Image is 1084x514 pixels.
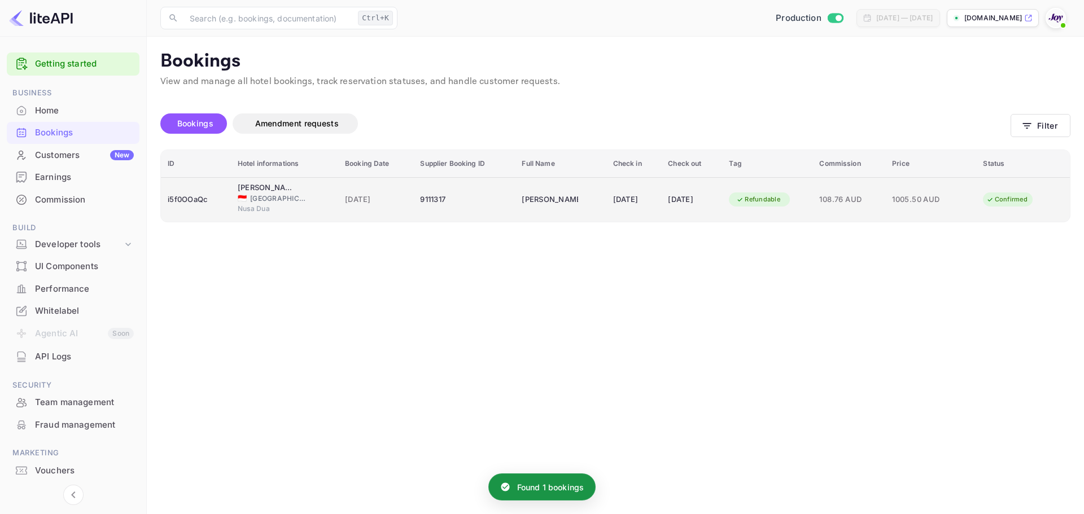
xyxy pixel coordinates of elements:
[183,7,353,29] input: Search (e.g. bookings, documentation)
[7,414,139,436] div: Fraud management
[7,447,139,459] span: Marketing
[231,150,338,178] th: Hotel informations
[63,485,84,505] button: Collapse navigation
[7,189,139,211] div: Commission
[885,150,976,178] th: Price
[7,278,139,300] div: Performance
[35,419,134,432] div: Fraud management
[35,350,134,363] div: API Logs
[7,189,139,210] a: Commission
[979,192,1035,207] div: Confirmed
[1047,9,1065,27] img: With Joy
[7,460,139,481] a: Vouchers
[35,260,134,273] div: UI Components
[238,204,294,214] span: Nusa Dua
[161,150,1070,222] table: booking table
[238,195,247,202] span: Indonesia
[7,144,139,166] div: CustomersNew
[413,150,515,178] th: Supplier Booking ID
[1011,114,1070,137] button: Filter
[160,113,1011,134] div: account-settings tabs
[7,52,139,76] div: Getting started
[250,194,307,204] span: [GEOGRAPHIC_DATA]
[35,396,134,409] div: Team management
[9,9,73,27] img: LiteAPI logo
[7,87,139,99] span: Business
[160,50,1070,73] p: Bookings
[110,150,134,160] div: New
[420,191,508,209] div: 9111317
[613,191,655,209] div: [DATE]
[819,194,878,206] span: 108.76 AUD
[771,12,847,25] div: Switch to Sandbox mode
[160,75,1070,89] p: View and manage all hotel bookings, track reservation statuses, and handle customer requests.
[7,392,139,414] div: Team management
[722,150,812,178] th: Tag
[7,122,139,143] a: Bookings
[7,100,139,122] div: Home
[668,191,715,209] div: [DATE]
[876,13,933,23] div: [DATE] — [DATE]
[7,256,139,278] div: UI Components
[35,464,134,477] div: Vouchers
[7,256,139,276] a: UI Components
[168,191,224,209] div: i5f0OOaQc
[606,150,662,178] th: Check in
[7,460,139,482] div: Vouchers
[35,104,134,117] div: Home
[7,278,139,299] a: Performance
[35,283,134,296] div: Performance
[515,150,606,178] th: Full Name
[35,149,134,162] div: Customers
[964,13,1022,23] p: [DOMAIN_NAME]
[345,194,406,206] span: [DATE]
[976,150,1070,178] th: Status
[7,222,139,234] span: Build
[238,182,294,194] div: Conrad Bali
[812,150,885,178] th: Commission
[7,346,139,367] a: API Logs
[35,171,134,184] div: Earnings
[338,150,413,178] th: Booking Date
[7,414,139,435] a: Fraud management
[255,118,339,128] span: Amendment requests
[7,166,139,187] a: Earnings
[35,238,123,251] div: Developer tools
[776,12,821,25] span: Production
[517,481,584,493] p: Found 1 bookings
[35,194,134,207] div: Commission
[177,118,213,128] span: Bookings
[892,194,948,206] span: 1005.50 AUD
[7,100,139,121] a: Home
[35,305,134,318] div: Whitelabel
[7,166,139,188] div: Earnings
[661,150,722,178] th: Check out
[7,379,139,392] span: Security
[7,300,139,322] div: Whitelabel
[729,192,788,207] div: Refundable
[35,126,134,139] div: Bookings
[7,235,139,254] div: Developer tools
[358,11,393,25] div: Ctrl+K
[7,392,139,412] a: Team management
[7,144,139,165] a: CustomersNew
[35,58,134,71] a: Getting started
[7,300,139,321] a: Whitelabel
[7,122,139,144] div: Bookings
[7,346,139,368] div: API Logs
[522,191,578,209] div: Shaurya Nagpal
[161,150,231,178] th: ID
